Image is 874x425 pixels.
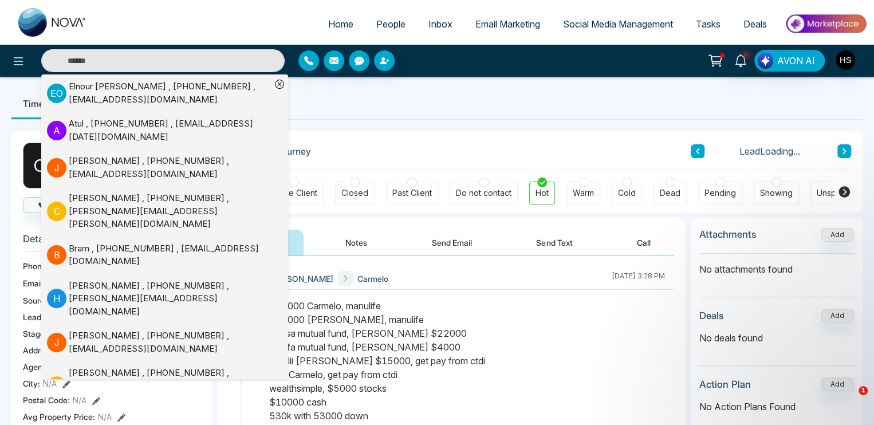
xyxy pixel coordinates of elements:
div: [PERSON_NAME] , [PHONE_NUMBER] , [PERSON_NAME][EMAIL_ADDRESS][PERSON_NAME][DOMAIN_NAME] [69,192,271,231]
h3: Attachments [699,229,757,240]
div: Warm [573,187,594,199]
a: Email Marketing [464,13,552,35]
a: 8 [727,50,754,70]
div: Cold [618,187,636,199]
span: N/A [73,394,86,406]
span: Inbox [428,18,452,30]
div: [DATE] 3:28 PM [612,271,665,286]
div: Pending [704,187,736,199]
span: Phone: [23,260,49,272]
span: Lead Loading... [739,144,800,158]
div: Closed [341,187,368,199]
span: Deals [743,18,767,30]
span: 1 [859,386,868,395]
span: City : [23,377,40,389]
a: Deals [732,13,778,35]
p: B [47,245,66,265]
span: N/A [43,377,57,389]
div: Past Client [392,187,432,199]
span: N/A [98,411,112,423]
span: Avg Property Price : [23,411,95,423]
img: Market-place.gif [784,11,867,37]
div: Hot [536,187,549,199]
span: Email Marketing [475,18,540,30]
p: J [47,333,66,352]
h3: Details [23,233,200,251]
span: Tasks [696,18,721,30]
a: People [365,13,417,35]
span: AVON AI [777,54,815,68]
a: Home [317,13,365,35]
p: E O [47,84,66,103]
div: Elnour [PERSON_NAME] , [PHONE_NUMBER] , [EMAIL_ADDRESS][DOMAIN_NAME] [69,80,271,106]
div: Bram , [PHONE_NUMBER] , [EMAIL_ADDRESS][DOMAIN_NAME] [69,242,271,268]
div: [PERSON_NAME] , [PHONE_NUMBER] , [PERSON_NAME][EMAIL_ADDRESS][DOMAIN_NAME] [69,367,271,406]
p: C [47,202,66,221]
p: A [47,121,66,140]
button: Send Email [409,230,495,255]
a: Tasks [684,13,732,35]
span: People [376,18,405,30]
iframe: Intercom notifications message [645,314,874,394]
p: H [47,289,66,308]
button: AVON AI [754,50,825,72]
button: Call [23,197,78,213]
div: C C [23,143,69,188]
div: Showing [760,187,793,199]
div: [PERSON_NAME] , [PHONE_NUMBER] , [PERSON_NAME][EMAIL_ADDRESS][DOMAIN_NAME] [69,280,271,318]
div: Do not contact [456,187,511,199]
div: Active Client [270,187,317,199]
button: Add [821,309,854,322]
span: Carmelo [357,273,388,285]
div: Unspecified [817,187,863,199]
p: No attachments found [699,254,854,276]
span: Lead Type: [23,311,64,323]
div: Atul , [PHONE_NUMBER] , [EMAIL_ADDRESS][DATE][DOMAIN_NAME] [69,117,271,143]
div: Dead [660,187,680,199]
iframe: Intercom live chat [835,386,863,414]
span: Add [821,229,854,239]
div: [PERSON_NAME] , [PHONE_NUMBER] , [EMAIL_ADDRESS][DOMAIN_NAME] [69,155,271,180]
span: Stage: [23,328,47,340]
button: Add [821,228,854,242]
h3: Deals [699,310,724,321]
button: Send Text [513,230,595,255]
a: Inbox [417,13,464,35]
p: J [47,158,66,178]
img: Nova CRM Logo [18,8,87,37]
span: [PERSON_NAME] [269,273,333,285]
img: User Avatar [836,50,855,70]
span: Agent: [23,361,48,373]
span: Social Media Management [563,18,673,30]
span: 8 [741,50,751,60]
img: Lead Flow [757,53,773,69]
span: Email: [23,277,45,289]
li: Timeline [11,88,70,119]
a: Social Media Management [552,13,684,35]
button: Call [614,230,674,255]
span: Postal Code : [23,394,70,406]
div: [PERSON_NAME] , [PHONE_NUMBER] , [EMAIL_ADDRESS][DOMAIN_NAME] [69,329,271,355]
p: K [47,376,66,396]
p: No Action Plans Found [699,400,854,414]
span: Home [328,18,353,30]
span: Source: [23,294,52,306]
button: Notes [322,230,390,255]
span: Address: [23,344,72,356]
